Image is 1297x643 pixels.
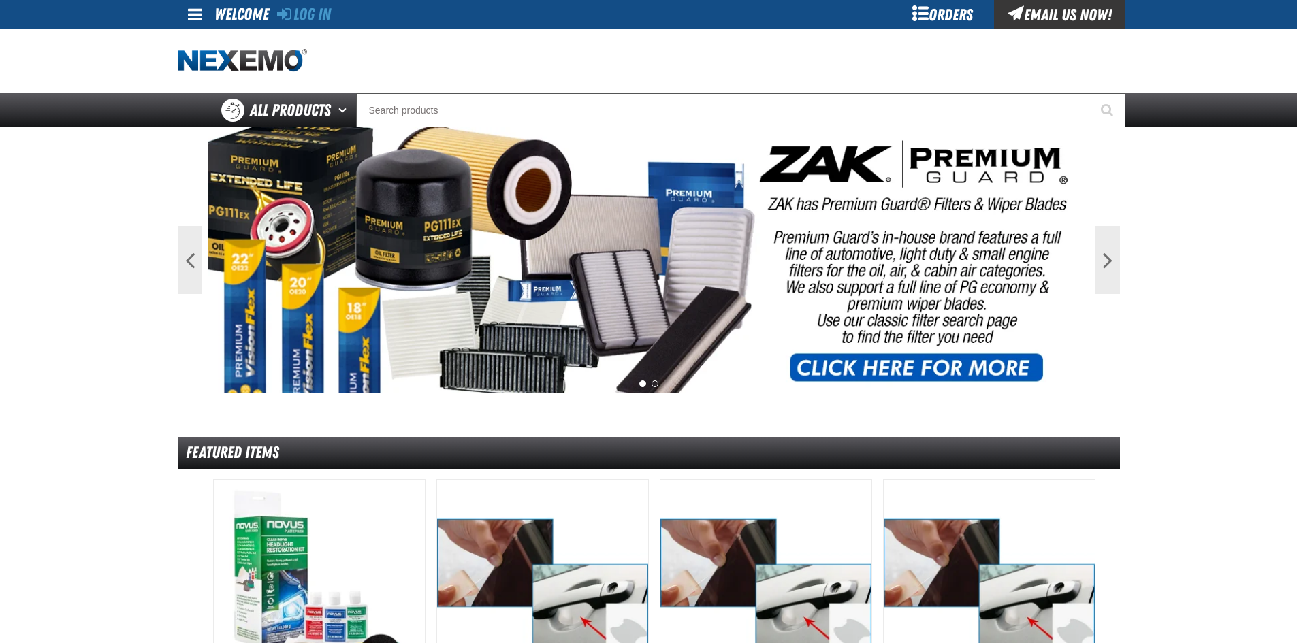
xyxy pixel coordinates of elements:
button: Open All Products pages [334,93,356,127]
button: 2 of 2 [652,380,658,387]
img: PG Filters & Wipers [208,127,1090,393]
span: All Products [250,98,331,122]
a: Log In [277,5,331,24]
button: Next [1095,226,1120,294]
button: 1 of 2 [639,380,646,387]
button: Start Searching [1091,93,1125,127]
input: Search [356,93,1125,127]
img: Nexemo logo [178,49,307,73]
button: Previous [178,226,202,294]
div: Featured Items [178,437,1120,469]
